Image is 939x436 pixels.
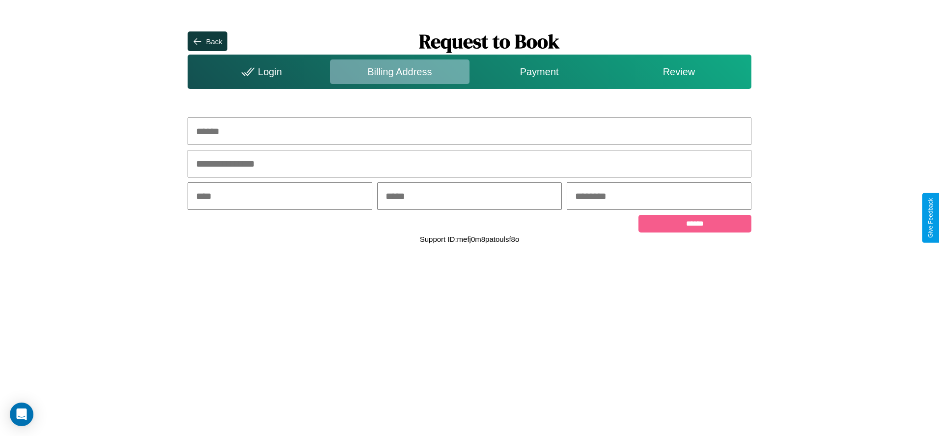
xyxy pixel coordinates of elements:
div: Back [206,37,222,46]
div: Review [609,59,748,84]
div: Login [190,59,330,84]
button: Back [188,31,227,51]
div: Open Intercom Messenger [10,403,33,426]
h1: Request to Book [227,28,751,55]
div: Payment [469,59,609,84]
div: Give Feedback [927,198,934,238]
p: Support ID: mefj0m8patoulsf8o [420,233,520,246]
div: Billing Address [330,59,469,84]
